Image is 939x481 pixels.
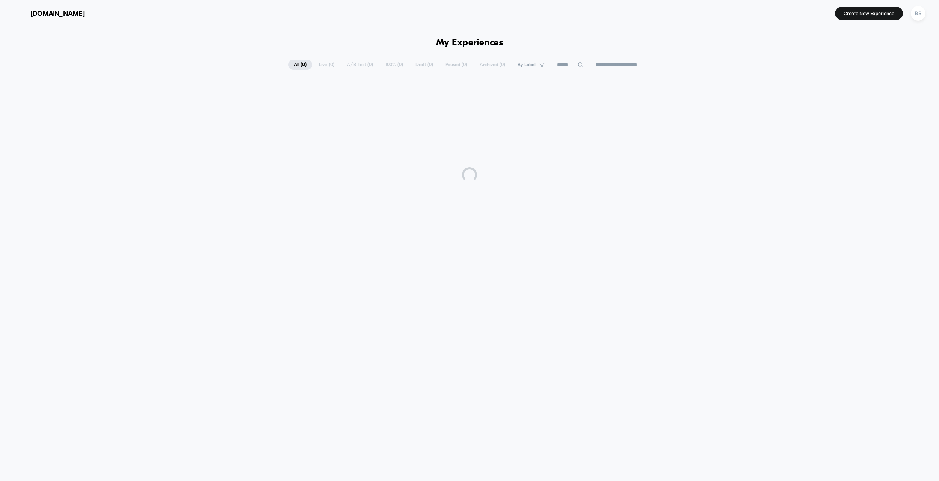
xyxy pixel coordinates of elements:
[835,7,903,20] button: Create New Experience
[30,9,85,17] span: [DOMAIN_NAME]
[518,62,536,68] span: By Label
[11,7,87,19] button: [DOMAIN_NAME]
[436,38,503,48] h1: My Experiences
[909,6,928,21] button: BS
[911,6,925,21] div: BS
[288,60,312,70] span: All ( 0 )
